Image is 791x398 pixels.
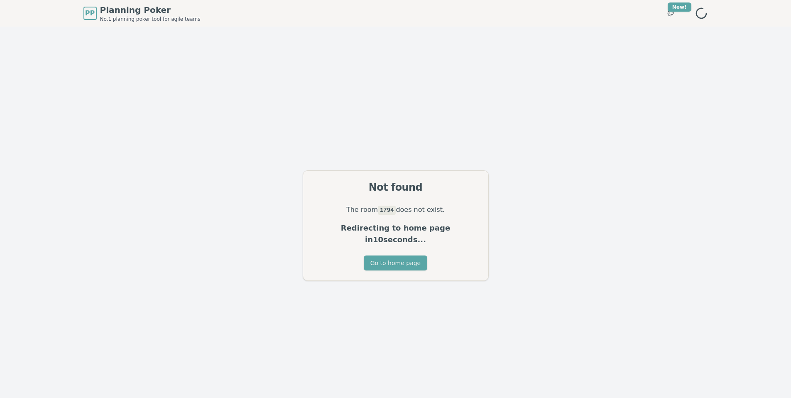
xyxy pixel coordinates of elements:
button: Go to home page [364,256,427,270]
span: No.1 planning poker tool for agile teams [100,16,201,22]
span: Planning Poker [100,4,201,16]
div: Not found [313,181,478,194]
span: PP [85,8,95,18]
p: Redirecting to home page in 10 seconds... [313,222,478,246]
a: PPPlanning PokerNo.1 planning poker tool for agile teams [83,4,201,22]
p: The room does not exist. [313,204,478,216]
code: 1794 [378,206,396,215]
button: New! [663,6,678,21]
div: New! [668,2,691,12]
